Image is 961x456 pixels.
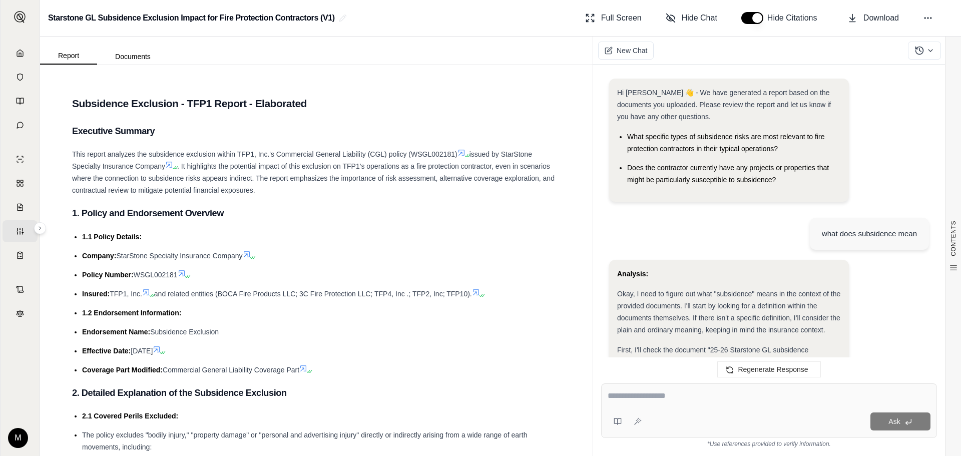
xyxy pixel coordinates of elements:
span: Policy Number: [82,271,134,279]
span: What specific types of subsidence risks are most relevant to fire protection contractors in their... [627,133,825,153]
a: Documents Vault [3,66,38,88]
a: Home [3,42,38,64]
span: First, I'll check the document "25-26 Starstone GL subsidence exclusion.pdf" to see if it defines... [617,346,831,378]
div: what does subsidence mean [822,228,917,240]
a: Contract Analysis [3,278,38,300]
span: [DATE] [131,347,153,355]
h3: Executive Summary [72,122,561,140]
a: Claim Coverage [3,196,38,218]
strong: Analysis: [617,270,648,278]
button: Expand sidebar [10,7,30,27]
span: 1.1 Policy Details: [82,233,142,241]
a: Legal Search Engine [3,302,38,324]
span: Does the contractor currently have any projects or properties that might be particularly suscepti... [627,164,829,184]
button: New Chat [598,42,654,60]
span: Subsidence Exclusion [150,328,219,336]
button: Expand sidebar [34,222,46,234]
h2: Starstone GL Subsidence Exclusion Impact for Fire Protection Contractors (V1) [48,9,335,27]
span: New Chat [617,46,647,56]
span: The policy excludes "bodily injury," "property damage" or "personal and advertising injury" direc... [82,431,527,451]
span: StarStone Specialty Insurance Company [116,252,242,260]
span: Download [863,12,899,24]
a: Custom Report [3,220,38,242]
img: Expand sidebar [14,11,26,23]
button: Documents [97,49,169,65]
button: Ask [870,412,930,430]
div: M [8,428,28,448]
h2: Subsidence Exclusion - TFP1 Report - Elaborated [72,93,561,114]
button: Full Screen [581,8,646,28]
span: WSGL002181 [134,271,178,279]
div: *Use references provided to verify information. [601,438,937,448]
span: TFP1, Inc. [110,290,142,298]
button: Report [40,48,97,65]
a: Policy Comparisons [3,172,38,194]
span: Okay, I need to figure out what "subsidence" means in the context of the provided documents. I'll... [617,290,840,334]
button: Regenerate Response [717,361,820,377]
span: Ask [888,417,900,425]
span: Endorsement Name: [82,328,150,336]
span: 1.2 Endorsement Information: [82,309,181,317]
span: issued by StarStone Specialty Insurance Company [72,150,532,170]
a: Single Policy [3,148,38,170]
span: . It highlights the potential impact of this exclusion on TFP1's operations as a fire protection ... [72,162,555,194]
span: Insured: [82,290,110,298]
span: Company: [82,252,116,260]
span: and related entities (BOCA Fire Products LLC; 3C Fire Protection LLC; TFP4, Inc .; TFP2, Inc; TFP... [154,290,472,298]
a: Chat [3,114,38,136]
span: Commercial General Liability Coverage Part [163,366,299,374]
button: Hide Chat [662,8,721,28]
span: Regenerate Response [738,365,808,373]
a: Coverage Table [3,244,38,266]
button: Download [843,8,903,28]
span: Coverage Part Modified: [82,366,163,374]
span: 2.1 Covered Perils Excluded: [82,412,178,420]
span: Hide Chat [682,12,717,24]
span: This report analyzes the subsidence exclusion within TFP1, Inc.'s Commercial General Liability (C... [72,150,457,158]
a: Prompt Library [3,90,38,112]
h3: 2. Detailed Explanation of the Subsidence Exclusion [72,384,561,402]
h3: 1. Policy and Endorsement Overview [72,204,561,222]
span: Hi [PERSON_NAME] 👋 - We have generated a report based on the documents you uploaded. Please revie... [617,89,831,121]
span: CONTENTS [949,221,957,256]
span: Hide Citations [767,12,823,24]
span: Effective Date: [82,347,131,355]
span: Full Screen [601,12,642,24]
